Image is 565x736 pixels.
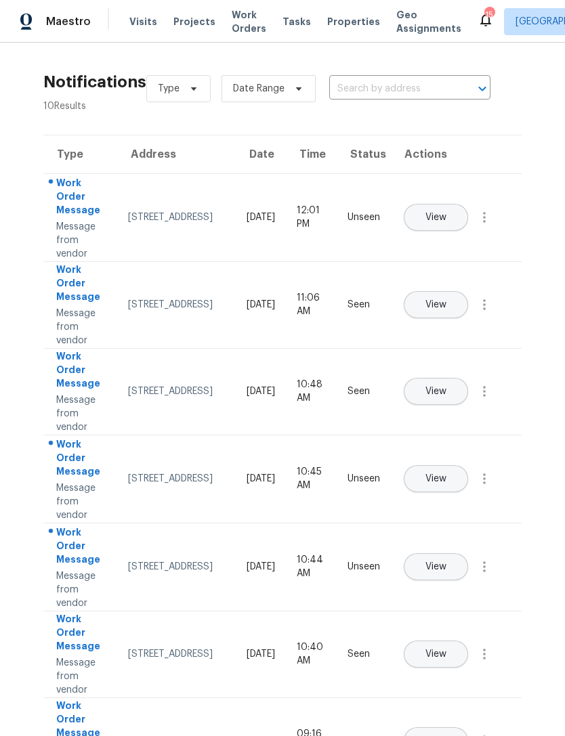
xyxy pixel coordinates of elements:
span: View [425,649,446,659]
button: View [404,641,468,668]
div: [STREET_ADDRESS] [128,298,225,311]
div: Seen [348,298,380,311]
input: Search by address [329,79,453,100]
span: Work Orders [232,8,266,35]
div: 10:45 AM [297,465,326,492]
div: Work Order Message [56,349,106,393]
div: 10 Results [43,100,146,113]
div: Message from vendor [56,481,106,522]
div: Work Order Message [56,437,106,481]
span: Projects [173,15,215,28]
div: [STREET_ADDRESS] [128,560,225,573]
span: View [425,562,446,572]
button: View [404,465,468,492]
div: 15 [484,8,494,22]
div: [DATE] [247,298,275,311]
div: Work Order Message [56,525,106,569]
button: Open [473,79,492,98]
div: 10:44 AM [297,553,326,580]
div: 10:40 AM [297,641,326,668]
th: Time [286,135,337,173]
th: Date [236,135,286,173]
span: View [425,300,446,310]
div: 12:01 PM [297,204,326,231]
div: [DATE] [247,647,275,661]
div: Unseen [348,211,380,224]
div: 11:06 AM [297,291,326,318]
div: Message from vendor [56,656,106,697]
span: View [425,474,446,484]
div: [STREET_ADDRESS] [128,647,225,661]
div: [DATE] [247,472,275,485]
div: Unseen [348,560,380,573]
div: Message from vendor [56,393,106,434]
div: [STREET_ADDRESS] [128,385,225,398]
th: Address [117,135,236,173]
div: [STREET_ADDRESS] [128,211,225,224]
button: View [404,553,468,580]
div: Seen [348,385,380,398]
div: Work Order Message [56,263,106,307]
th: Status [337,135,391,173]
div: Message from vendor [56,220,106,261]
span: Maestro [46,15,91,28]
span: View [425,213,446,223]
span: Geo Assignments [396,8,461,35]
div: Work Order Message [56,612,106,656]
th: Type [43,135,117,173]
div: 10:48 AM [297,378,326,405]
span: Type [158,82,180,95]
button: View [404,378,468,405]
div: Unseen [348,472,380,485]
span: Tasks [282,17,311,26]
h2: Notifications [43,75,146,89]
div: Seen [348,647,380,661]
span: Properties [327,15,380,28]
div: Message from vendor [56,307,106,347]
span: Visits [129,15,157,28]
button: View [404,204,468,231]
div: [DATE] [247,560,275,573]
th: Actions [391,135,522,173]
div: Work Order Message [56,176,106,220]
div: Message from vendor [56,569,106,610]
div: [DATE] [247,385,275,398]
div: [DATE] [247,211,275,224]
div: [STREET_ADDRESS] [128,472,225,485]
button: View [404,291,468,318]
span: Date Range [233,82,285,95]
span: View [425,387,446,397]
